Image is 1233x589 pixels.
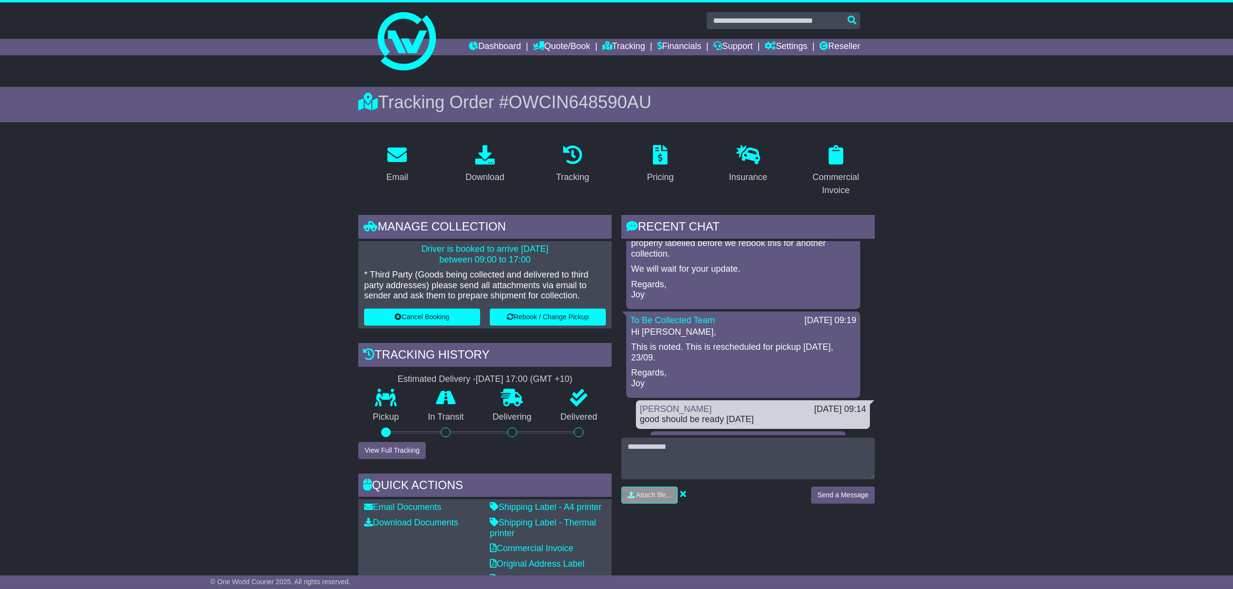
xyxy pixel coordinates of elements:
[804,315,856,326] div: [DATE] 09:19
[476,374,572,385] div: [DATE] 17:00 (GMT +10)
[414,412,479,423] p: In Transit
[210,578,350,586] span: © One World Courier 2025. All rights reserved.
[478,412,546,423] p: Delivering
[657,39,701,55] a: Financials
[550,142,596,187] a: Tracking
[380,142,415,187] a: Email
[602,39,645,55] a: Tracking
[729,171,767,184] div: Insurance
[640,414,866,425] div: good should be ready [DATE]
[469,39,521,55] a: Dashboard
[631,327,855,338] p: Hi [PERSON_NAME],
[556,171,589,184] div: Tracking
[358,374,612,385] div: Estimated Delivery -
[364,270,606,301] p: * Third Party (Goods being collected and delivered to third party addresses) please send all atta...
[358,412,414,423] p: Pickup
[490,559,584,569] a: Original Address Label
[546,412,612,423] p: Delivered
[722,142,773,187] a: Insurance
[358,215,612,241] div: Manage collection
[364,518,458,527] a: Download Documents
[364,244,606,265] p: Driver is booked to arrive [DATE] between 09:00 to 17:00
[819,39,860,55] a: Reseller
[358,343,612,369] div: Tracking history
[490,543,573,553] a: Commercial Invoice
[814,404,866,415] div: [DATE] 09:14
[765,39,807,55] a: Settings
[811,487,875,504] button: Send a Message
[797,142,875,200] a: Commercial Invoice
[647,171,674,184] div: Pricing
[490,518,596,538] a: Shipping Label - Thermal printer
[490,502,601,512] a: Shipping Label - A4 printer
[631,368,855,389] p: Regards, Joy
[641,142,680,187] a: Pricing
[490,574,552,584] a: Address Label
[803,171,868,197] div: Commercial Invoice
[358,474,612,500] div: Quick Actions
[459,142,511,187] a: Download
[631,264,855,275] p: We will wait for your update.
[364,309,480,326] button: Cancel Booking
[630,315,715,325] a: To Be Collected Team
[509,92,651,112] span: OWCIN648590AU
[490,309,606,326] button: Rebook / Change Pickup
[631,279,855,300] p: Regards, Joy
[631,342,855,363] p: This is noted. This is rescheduled for pickup [DATE], 23/09.
[533,39,590,55] a: Quote/Book
[364,502,441,512] a: Email Documents
[713,39,752,55] a: Support
[358,442,426,459] button: View Full Tracking
[386,171,408,184] div: Email
[466,171,504,184] div: Download
[640,404,712,414] a: [PERSON_NAME]
[358,92,875,113] div: Tracking Order #
[621,215,875,241] div: RECENT CHAT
